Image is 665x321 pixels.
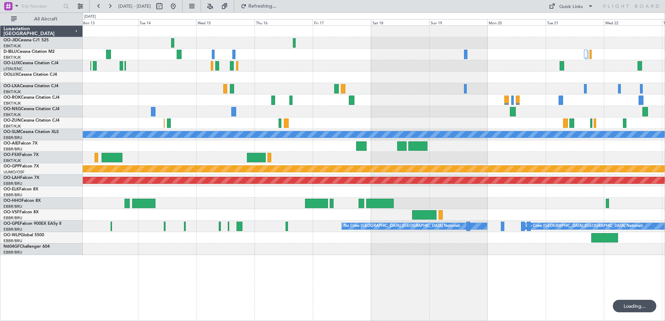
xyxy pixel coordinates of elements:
span: OO-ZUN [3,118,21,123]
span: OO-LAH [3,176,20,180]
div: No Crew [GEOGRAPHIC_DATA] ([GEOGRAPHIC_DATA] National) [344,221,460,231]
span: OO-VSF [3,210,19,214]
div: Loading... [613,300,656,312]
a: OO-JIDCessna CJ1 525 [3,38,49,42]
span: OOLUX [3,73,18,77]
a: EBBR/BRU [3,227,22,232]
a: EBKT/KJK [3,89,21,94]
a: EBKT/KJK [3,112,21,117]
div: Fri 17 [313,19,371,25]
span: OO-ELK [3,187,19,191]
a: OO-ZUNCessna Citation CJ4 [3,118,59,123]
a: EBKT/KJK [3,43,21,49]
span: Refreshing... [248,4,277,9]
div: Sat 18 [371,19,429,25]
span: OO-GPE [3,222,20,226]
a: OO-FSXFalcon 7X [3,153,39,157]
span: N604GF [3,245,20,249]
a: EBBR/BRU [3,147,22,152]
a: OO-LXACessna Citation CJ4 [3,84,58,88]
a: OO-HHOFalcon 8X [3,199,41,203]
a: OO-ROKCessna Citation CJ4 [3,96,59,100]
button: All Aircraft [8,14,75,25]
a: OO-GPEFalcon 900EX EASy II [3,222,61,226]
a: OO-SLMCessna Citation XLS [3,130,59,134]
button: Quick Links [545,1,597,12]
span: All Aircraft [18,17,73,22]
a: EBBR/BRU [3,250,22,255]
div: Thu 16 [255,19,313,25]
span: OO-AIE [3,141,18,146]
div: Tue 21 [546,19,604,25]
a: EBBR/BRU [3,215,22,221]
a: EBBR/BRU [3,238,22,244]
a: EBKT/KJK [3,124,21,129]
a: OO-WLPGlobal 5500 [3,233,44,237]
div: Quick Links [559,3,583,10]
span: [DATE] - [DATE] [118,3,151,9]
a: EBKT/KJK [3,55,21,60]
div: No Crew [GEOGRAPHIC_DATA] ([GEOGRAPHIC_DATA] National) [526,221,643,231]
span: OO-LUX [3,61,20,65]
a: OO-LUXCessna Citation CJ4 [3,61,58,65]
a: OO-AIEFalcon 7X [3,141,38,146]
button: Refreshing... [238,1,279,12]
a: OO-NSGCessna Citation CJ4 [3,107,59,111]
div: Tue 14 [138,19,196,25]
a: N604GFChallenger 604 [3,245,50,249]
span: OO-SLM [3,130,20,134]
span: OO-HHO [3,199,22,203]
a: OOLUXCessna Citation CJ4 [3,73,57,77]
span: OO-NSG [3,107,21,111]
a: LFSN/ENC [3,66,23,72]
a: EBBR/BRU [3,204,22,209]
a: OO-LAHFalcon 7X [3,176,39,180]
a: EBBR/BRU [3,181,22,186]
a: EBKT/KJK [3,158,21,163]
span: OO-JID [3,38,18,42]
a: EBKT/KJK [3,101,21,106]
a: EBBR/BRU [3,135,22,140]
span: OO-WLP [3,233,21,237]
div: Sun 19 [429,19,487,25]
div: Wed 15 [196,19,254,25]
span: D-IBLU [3,50,17,54]
div: Mon 20 [487,19,545,25]
div: Wed 22 [604,19,662,25]
a: UUMO/OSF [3,170,24,175]
div: [DATE] [84,14,96,20]
span: OO-GPP [3,164,20,168]
a: OO-GPPFalcon 7X [3,164,39,168]
a: OO-ELKFalcon 8X [3,187,38,191]
div: Mon 13 [80,19,138,25]
span: OO-FSX [3,153,19,157]
a: D-IBLUCessna Citation M2 [3,50,55,54]
span: OO-ROK [3,96,21,100]
a: OO-VSFFalcon 8X [3,210,39,214]
span: OO-LXA [3,84,20,88]
a: EBBR/BRU [3,192,22,198]
input: Trip Number [21,1,61,11]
